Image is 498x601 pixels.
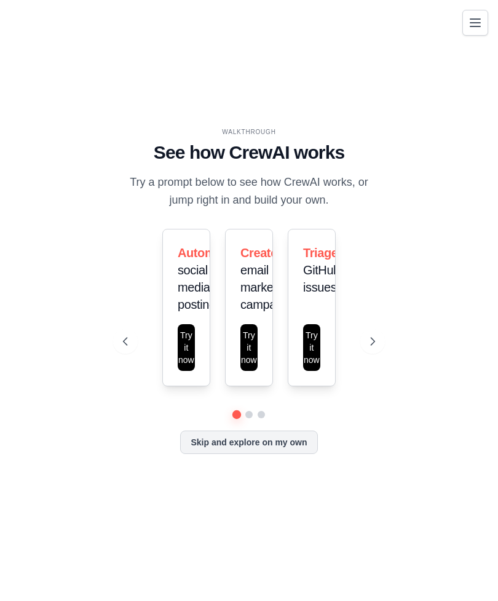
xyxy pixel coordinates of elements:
[123,127,374,137] div: WALKTHROUGH
[123,141,374,164] h1: See how CrewAI works
[178,246,232,260] span: Automate
[462,10,488,36] button: Toggle navigation
[178,263,216,311] span: social media posting
[240,246,277,260] span: Create
[123,173,374,210] p: Try a prompt below to see how CrewAI works, or jump right in and build your own.
[303,263,340,294] span: GitHub issues
[240,324,258,371] button: Try it now
[178,324,195,371] button: Try it now
[180,431,317,454] button: Skip and explore on my own
[303,246,338,260] span: Triage
[303,324,320,371] button: Try it now
[240,263,298,311] span: email marketing campaigns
